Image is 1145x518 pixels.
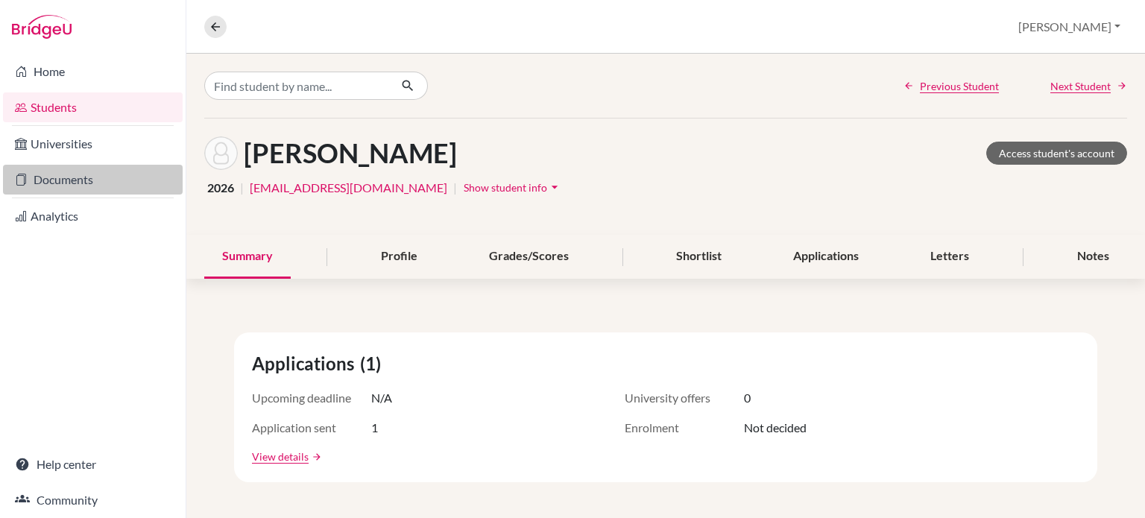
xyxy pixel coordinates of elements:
span: Application sent [252,419,371,437]
a: Students [3,92,183,122]
div: Shortlist [658,235,739,279]
img: Aaron Andrews's avatar [204,136,238,170]
span: | [240,179,244,197]
a: Next Student [1050,78,1127,94]
div: Summary [204,235,291,279]
a: Help center [3,449,183,479]
span: Upcoming deadline [252,389,371,407]
a: [EMAIL_ADDRESS][DOMAIN_NAME] [250,179,447,197]
a: Access student's account [986,142,1127,165]
div: Notes [1059,235,1127,279]
span: Enrolment [625,419,744,437]
span: N/A [371,389,392,407]
span: 1 [371,419,378,437]
span: 2026 [207,179,234,197]
span: Show student info [464,181,547,194]
img: Bridge-U [12,15,72,39]
a: Documents [3,165,183,195]
h1: [PERSON_NAME] [244,137,457,169]
span: (1) [360,350,387,377]
a: Analytics [3,201,183,231]
a: Previous Student [903,78,999,94]
span: | [453,179,457,197]
span: Applications [252,350,360,377]
a: Community [3,485,183,515]
span: 0 [744,389,751,407]
button: [PERSON_NAME] [1012,13,1127,41]
i: arrow_drop_down [547,180,562,195]
div: Applications [775,235,877,279]
input: Find student by name... [204,72,389,100]
a: arrow_forward [309,452,322,462]
span: Next Student [1050,78,1111,94]
a: Home [3,57,183,86]
span: Not decided [744,419,807,437]
a: Universities [3,129,183,159]
div: Letters [912,235,987,279]
div: Grades/Scores [471,235,587,279]
button: Show student infoarrow_drop_down [463,176,563,199]
a: View details [252,449,309,464]
span: University offers [625,389,744,407]
div: Profile [363,235,435,279]
span: Previous Student [920,78,999,94]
